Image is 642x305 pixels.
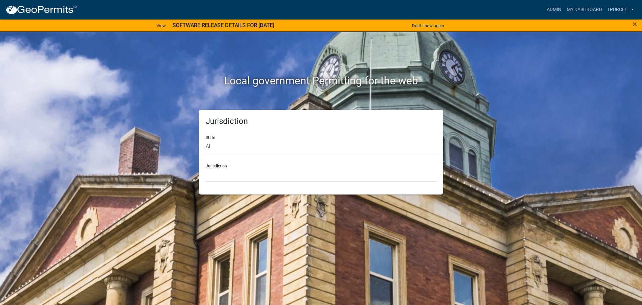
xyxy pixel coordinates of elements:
a: View [154,20,169,31]
a: My Dashboard [564,3,605,16]
h5: Jurisdiction [206,117,436,126]
button: Close [633,20,637,28]
span: × [633,19,637,29]
a: Tpurcell [605,3,637,16]
button: Don't show again [409,20,447,31]
strong: SOFTWARE RELEASE DETAILS FOR [DATE] [173,22,274,28]
a: Admin [544,3,564,16]
h2: Local government Permitting for the web [135,74,507,87]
